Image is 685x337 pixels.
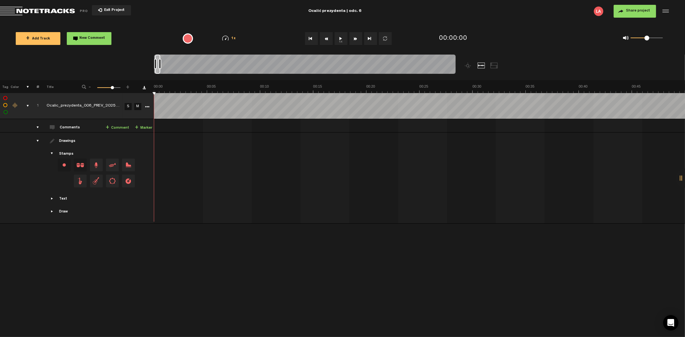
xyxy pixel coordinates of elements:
[349,32,362,45] button: Fast Forward
[222,36,229,41] img: speedometer.svg
[87,84,92,88] span: -
[212,36,245,41] div: 1x
[10,93,19,119] td: Change the color of the waveform
[144,103,150,109] a: More
[10,80,19,93] th: Color
[59,209,68,215] div: Draw
[320,32,333,45] button: Rewind
[47,103,130,109] div: Click to edit the title
[19,93,29,119] td: comments, stamps & drawings
[102,9,125,12] span: Exit Project
[30,138,40,144] div: drawings
[106,175,119,187] span: Drag and drop a stamp
[223,3,446,19] div: Ocalić prezydenta | odc. 6
[626,9,650,13] span: Share project
[29,119,39,133] td: comments
[594,6,603,16] img: letters
[50,196,55,201] span: Showcase text
[26,36,30,41] span: +
[58,159,71,171] div: Change stamp color.To change the color of an existing stamp, select the stamp on the right and th...
[92,5,131,15] button: Exit Project
[60,125,81,131] div: Comments
[122,175,135,187] span: Drag and drop a stamp
[59,151,74,157] div: Stamps
[143,86,146,89] a: Download comments
[39,93,123,119] td: Click to edit the title Ocalic_prezydenta_006_PREV_20250904
[135,125,138,130] span: +
[106,125,109,130] span: +
[74,175,87,187] span: Drag and drop a stamp
[29,133,39,224] td: drawings
[59,139,77,144] div: Drawings
[106,159,119,171] span: Drag and drop a stamp
[80,37,105,40] span: New Comment
[134,103,141,110] a: M
[364,32,377,45] button: Go to end
[183,33,193,44] div: {{ tooltip_message }}
[90,175,103,187] span: Drag and drop a stamp
[663,315,679,331] div: Open Intercom Messenger
[50,151,55,156] span: Showcase stamps
[125,84,130,88] span: +
[29,93,39,119] td: Click to change the order number 1
[26,37,50,41] span: Add Track
[67,32,111,45] button: New Comment
[20,103,30,109] div: comments, stamps & drawings
[30,103,40,109] div: Click to change the order number
[11,103,20,108] div: Change the color of the waveform
[308,3,361,19] div: Ocalić prezydenta | odc. 6
[30,124,40,131] div: comments
[614,5,656,18] button: Share project
[39,80,74,93] th: Title
[16,32,60,45] button: +Add Track
[439,34,467,43] div: 00:00:00
[50,209,55,214] span: Showcase draw menu
[335,32,347,45] button: 1x
[305,32,318,45] button: Go to beginning
[29,80,39,93] th: #
[125,103,132,110] a: S
[106,124,129,132] a: Comment
[90,159,103,171] span: Drag and drop a stamp
[135,124,152,132] a: Marker
[74,159,87,171] span: Drag and drop a stamp
[231,37,236,40] span: 1x
[122,159,135,171] span: Drag and drop a stamp
[59,196,67,202] div: Text
[379,32,392,45] button: Loop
